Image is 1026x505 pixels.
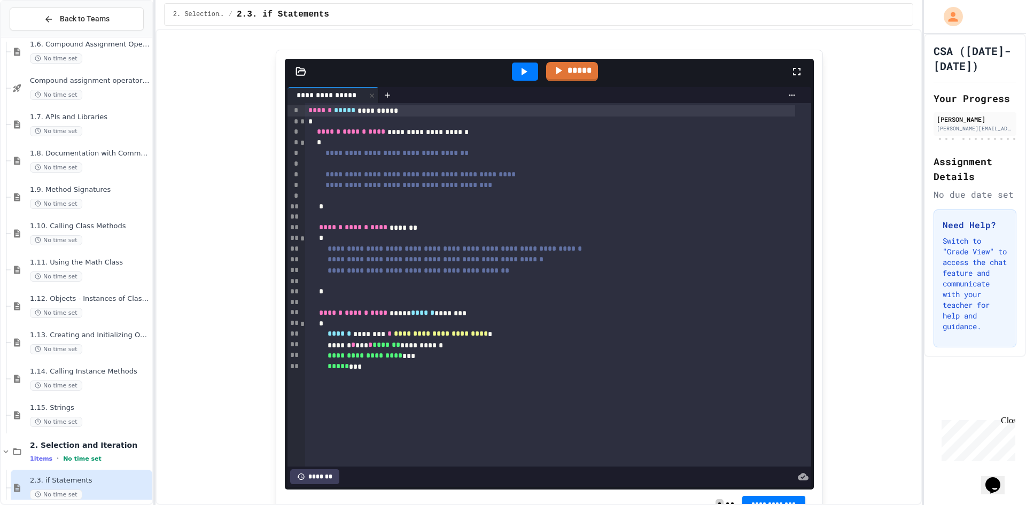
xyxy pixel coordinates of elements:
span: No time set [30,308,82,318]
span: 2. Selection and Iteration [173,10,224,19]
span: 2. Selection and Iteration [30,440,150,450]
span: 1.15. Strings [30,403,150,413]
span: No time set [30,199,82,209]
span: No time set [30,235,82,245]
p: Switch to "Grade View" to access the chat feature and communicate with your teacher for help and ... [943,236,1007,332]
h2: Your Progress [934,91,1016,106]
div: No due date set [934,188,1016,201]
iframe: chat widget [937,416,1015,461]
span: 1.8. Documentation with Comments and Preconditions [30,149,150,158]
div: [PERSON_NAME][EMAIL_ADDRESS][DOMAIN_NAME] [937,125,1013,133]
span: No time set [30,417,82,427]
span: • [57,454,59,463]
span: 1.12. Objects - Instances of Classes [30,294,150,304]
h2: Assignment Details [934,154,1016,184]
span: / [229,10,232,19]
span: 2.3. if Statements [30,476,150,485]
span: 1.6. Compound Assignment Operators [30,40,150,49]
span: 1.13. Creating and Initializing Objects: Constructors [30,331,150,340]
iframe: chat widget [981,462,1015,494]
div: [PERSON_NAME] [937,114,1013,124]
span: 1.9. Method Signatures [30,185,150,195]
span: No time set [30,344,82,354]
span: 1 items [30,455,52,462]
div: Chat with us now!Close [4,4,74,68]
span: No time set [30,90,82,100]
span: 1.7. APIs and Libraries [30,113,150,122]
h3: Need Help? [943,219,1007,231]
span: 2.3. if Statements [237,8,329,21]
span: 1.10. Calling Class Methods [30,222,150,231]
span: No time set [30,126,82,136]
span: 1.11. Using the Math Class [30,258,150,267]
span: Compound assignment operators - Quiz [30,76,150,86]
h1: CSA ([DATE]-[DATE]) [934,43,1016,73]
div: My Account [932,4,966,29]
button: Back to Teams [10,7,144,30]
span: No time set [30,271,82,282]
span: 1.14. Calling Instance Methods [30,367,150,376]
span: No time set [30,490,82,500]
span: No time set [30,53,82,64]
span: No time set [30,380,82,391]
span: No time set [30,162,82,173]
span: No time set [63,455,102,462]
span: Back to Teams [60,13,110,25]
